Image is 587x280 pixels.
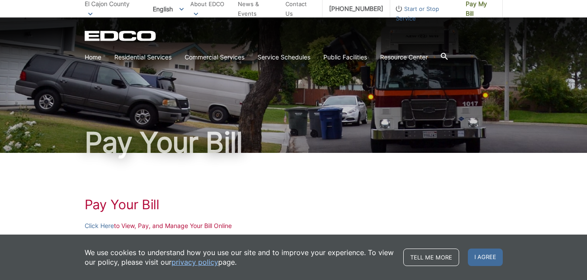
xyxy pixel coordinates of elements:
[403,249,459,266] a: Tell me more
[172,257,218,267] a: privacy policy
[85,248,395,267] p: We use cookies to understand how you use our site and to improve your experience. To view our pol...
[114,52,172,62] a: Residential Services
[323,52,367,62] a: Public Facilities
[185,52,244,62] a: Commercial Services
[85,221,114,231] a: Click Here
[85,52,101,62] a: Home
[380,52,428,62] a: Resource Center
[146,2,190,16] span: English
[468,249,503,266] span: I agree
[85,31,157,41] a: EDCD logo. Return to the homepage.
[85,197,503,212] h1: Pay Your Bill
[257,52,310,62] a: Service Schedules
[85,221,503,231] p: to View, Pay, and Manage Your Bill Online
[85,128,503,156] h1: Pay Your Bill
